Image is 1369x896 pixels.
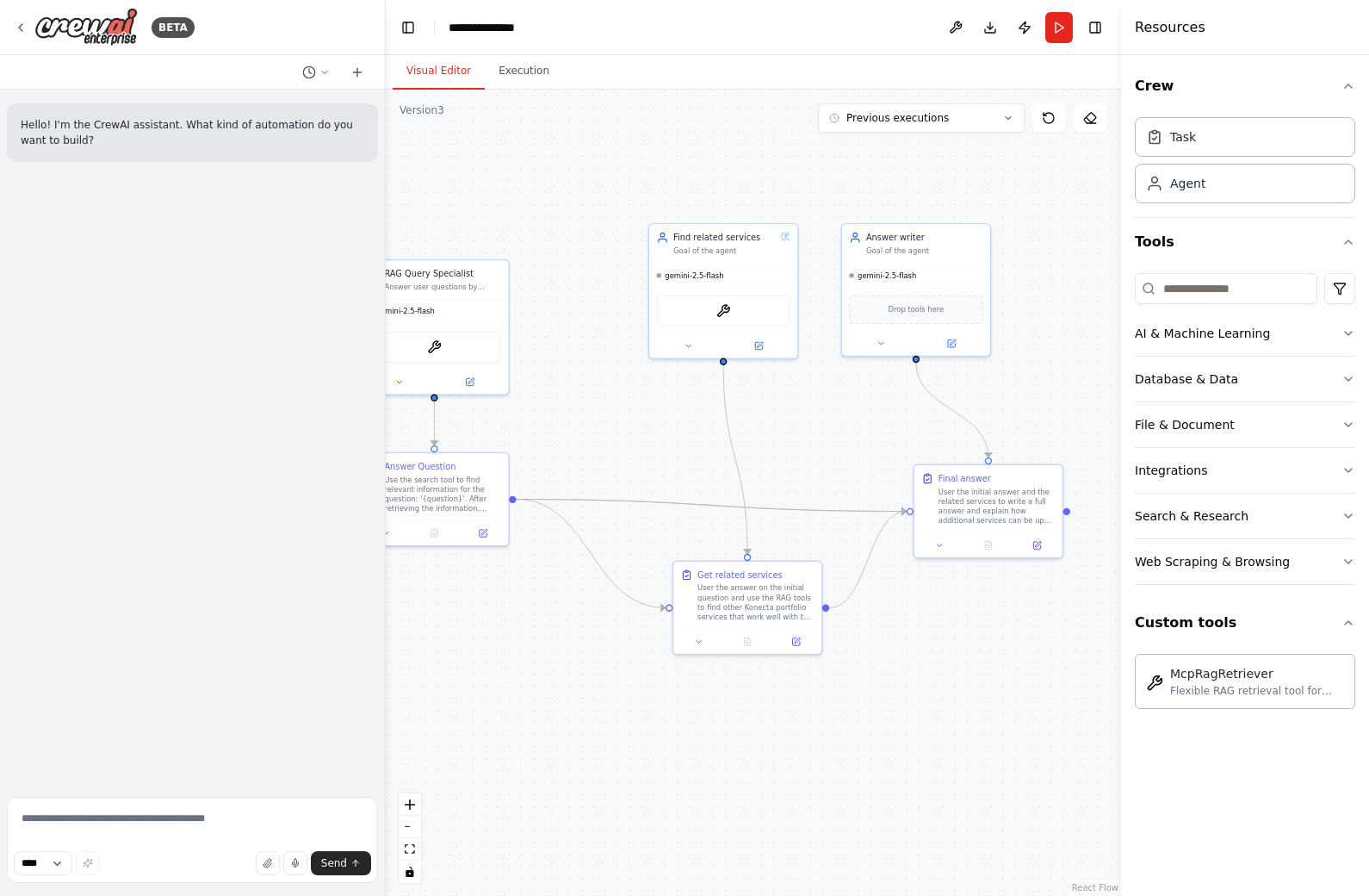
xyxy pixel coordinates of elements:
h4: Resources [1135,17,1205,38]
div: RAG Query SpecialistAnswer user questions by retrieving relevant information from the document da... [359,259,510,395]
span: Drop tools here [889,304,945,316]
button: Open in side panel [776,635,817,650]
button: Visual Editor [393,53,485,90]
button: Send [311,851,371,875]
img: McpRagRetriever [1146,675,1163,692]
button: Open in side panel [725,339,793,353]
span: Previous executions [846,111,949,125]
div: Get related servicesUser the answer on the initial question and use the RAG tools to find other K... [672,561,823,656]
button: Switch to previous chat [295,62,337,83]
button: Integrations [1135,448,1355,493]
g: Edge from c18cedc2-7f1d-4d62-be98-71dd3fb1cd6e to e5546e47-28a6-4afc-9c47-079f442f1499 [829,506,907,614]
div: Final answer [938,472,991,484]
div: Integrations [1135,462,1207,479]
div: Answer QuestionUse the search tool to find relevant information for the question: '{question}'. A... [359,452,510,547]
div: Get related services [697,569,782,581]
div: User the answer on the initial question and use the RAG tools to find other Konecta portfolio ser... [697,583,815,622]
nav: breadcrumb [449,19,534,36]
p: Hello! I'm the CrewAI assistant. What kind of automation do you want to build? [21,117,364,148]
g: Edge from 3add7170-2c89-47f2-9b8c-8e7f2c4c096d to c18cedc2-7f1d-4d62-be98-71dd3fb1cd6e [517,494,666,614]
div: Answer writerGoal of the agentgemini-2.5-flashDrop tools here [841,223,992,357]
div: McpRagRetriever [1170,665,1344,682]
div: Answer Question [384,460,455,472]
g: Edge from d7bd337f-d043-4a1a-bdce-04ec7957d966 to c18cedc2-7f1d-4d62-be98-71dd3fb1cd6e [717,365,753,554]
div: Web Scraping & Browsing [1135,553,1290,570]
img: McpRagRetriever [716,304,731,319]
button: zoom in [399,793,421,816]
button: fit view [399,838,421,861]
div: BETA [152,17,195,38]
button: Click to speak your automation idea [283,851,307,875]
button: Search & Research [1135,494,1355,538]
button: Execution [485,53,563,90]
button: Start a new chat [344,62,371,83]
button: Web Scraping & Browsing [1135,539,1355,584]
button: No output available [409,526,460,541]
div: Find related services [673,232,776,244]
button: AI & Machine Learning [1135,311,1355,356]
div: AI & Machine Learning [1135,325,1270,342]
div: Goal of the agent [673,246,776,255]
g: Edge from fb9b7a14-22b1-4cbb-918e-3a8486568289 to e5546e47-28a6-4afc-9c47-079f442f1499 [910,363,994,457]
button: Improve this prompt [76,851,100,875]
g: Edge from 3add7170-2c89-47f2-9b8c-8e7f2c4c096d to e5546e47-28a6-4afc-9c47-079f442f1499 [517,494,907,518]
div: Agent [1170,175,1205,192]
div: Find related servicesGoal of the agentgemini-2.5-flashMcpRagRetriever [648,223,799,359]
div: Tools [1135,266,1355,599]
img: McpRagRetriever [427,340,442,355]
div: Version 3 [400,103,444,117]
div: Database & Data [1135,370,1238,388]
div: Answer writer [866,232,983,244]
button: No output available [722,635,773,650]
button: toggle interactivity [399,861,421,883]
button: Upload files [256,851,280,875]
button: Previous executions [818,103,1025,133]
div: RAG Query Specialist [384,268,501,280]
div: Use the search tool to find relevant information for the question: '{question}'. After retrieving... [384,475,501,513]
span: gemini-2.5-flash [665,271,723,280]
div: Answer user questions by retrieving relevant information from the document database and providing... [384,282,501,291]
div: File & Document [1135,416,1235,433]
button: Tools [1135,218,1355,266]
button: Open in side panel [436,375,504,389]
button: Hide left sidebar [396,16,420,40]
span: gemini-2.5-flash [858,271,916,280]
button: No output available [963,538,1013,553]
div: Final answerUser the initial answer and the related services to write a full answer and explain h... [913,464,1063,559]
div: React Flow controls [399,793,421,883]
div: Crew [1135,110,1355,217]
a: React Flow attribution [1072,883,1118,893]
div: Search & Research [1135,507,1248,525]
button: Custom tools [1135,599,1355,647]
button: Hide right sidebar [1083,16,1107,40]
div: User the initial answer and the related services to write a full answer and explain how additiona... [938,487,1056,526]
button: Crew [1135,62,1355,110]
button: File & Document [1135,402,1355,447]
button: Open in side panel [462,526,504,541]
g: Edge from 85cda54b-6d24-4d5d-bcb8-5617dfdde954 to 3add7170-2c89-47f2-9b8c-8e7f2c4c096d [428,401,440,445]
span: gemini-2.5-flash [376,307,435,316]
img: Logo [34,8,138,47]
button: Database & Data [1135,357,1355,401]
button: Open in side panel [1016,538,1057,553]
div: Goal of the agent [866,246,983,255]
div: Flexible RAG retrieval tool for CrewAI - works with any RAG service [1170,684,1344,698]
button: zoom out [399,816,421,838]
div: Task [1170,128,1196,146]
span: Send [321,856,347,870]
button: Open in side panel [917,336,985,351]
